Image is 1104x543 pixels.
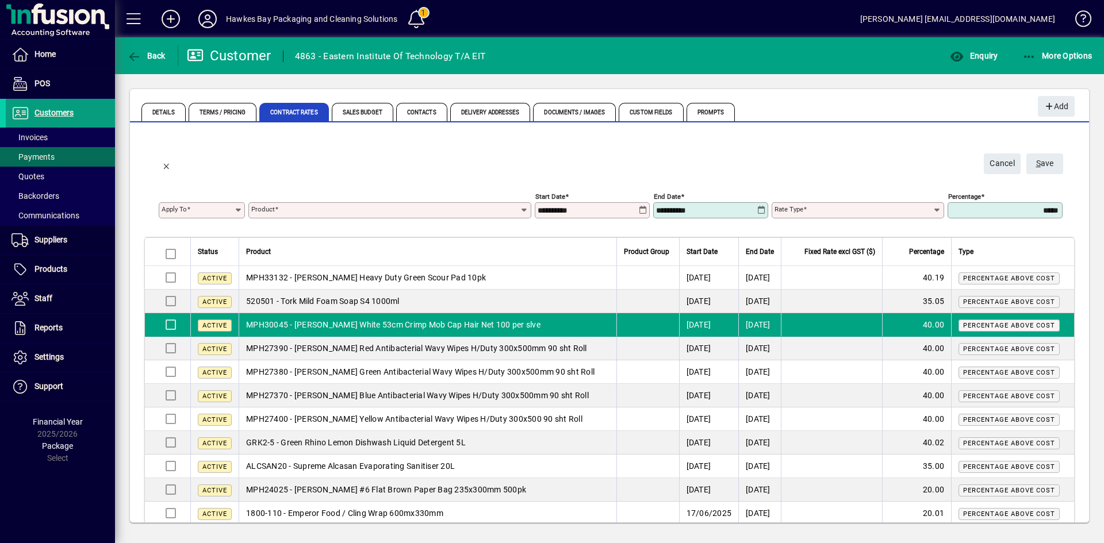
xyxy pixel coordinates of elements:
[162,205,187,213] mat-label: Apply to
[909,245,944,258] span: Percentage
[738,502,781,525] td: [DATE]
[738,407,781,431] td: [DATE]
[11,191,59,201] span: Backorders
[624,245,669,258] span: Product Group
[533,103,616,121] span: Documents / Images
[679,478,739,502] td: [DATE]
[950,51,998,60] span: Enquiry
[1044,97,1068,116] span: Add
[882,360,951,384] td: 40.00
[332,103,393,121] span: Sales Budget
[6,372,115,401] a: Support
[679,384,739,407] td: [DATE]
[34,79,50,88] span: POS
[679,431,739,455] td: [DATE]
[6,226,115,255] a: Suppliers
[141,103,186,121] span: Details
[226,10,398,28] div: Hawkes Bay Packaging and Cleaning Solutions
[1038,96,1075,117] button: Add
[202,275,227,282] span: Active
[6,40,115,69] a: Home
[34,49,56,59] span: Home
[202,463,227,471] span: Active
[963,416,1055,423] span: Percentage above cost
[882,478,951,502] td: 20.00
[239,290,616,313] td: 520501 - Tork Mild Foam Soap S4 1000ml
[6,186,115,206] a: Backorders
[738,431,781,455] td: [DATE]
[687,245,718,258] span: Start Date
[239,478,616,502] td: MPH24025 - [PERSON_NAME] #6 Flat Brown Paper Bag 235x300mm 500pk
[251,205,275,213] mat-label: Product
[1036,154,1054,173] span: ave
[882,407,951,431] td: 40.00
[738,313,781,337] td: [DATE]
[34,264,67,274] span: Products
[882,313,951,337] td: 40.00
[654,192,681,201] mat-label: End date
[882,502,951,525] td: 20.01
[450,103,531,121] span: Delivery Addresses
[239,266,616,290] td: MPH33132 - [PERSON_NAME] Heavy Duty Green Scour Pad 10pk
[6,314,115,342] a: Reports
[959,245,973,258] span: Type
[153,150,181,178] button: Back
[239,313,616,337] td: MPH30045 - [PERSON_NAME] White 53cm Crimp Mob Cap Hair Net 100 per slve
[11,211,79,220] span: Communications
[187,47,271,65] div: Customer
[11,152,55,161] span: Payments
[6,206,115,225] a: Communications
[679,337,739,360] td: [DATE]
[963,392,1055,400] span: Percentage above cost
[202,487,227,494] span: Active
[990,154,1015,173] span: Cancel
[152,9,189,29] button: Add
[679,290,739,313] td: [DATE]
[1026,153,1063,174] button: Save
[6,284,115,313] a: Staff
[202,392,227,400] span: Active
[882,290,951,313] td: 35.05
[239,431,616,455] td: GRK2-5 - Green Rhino Lemon Dishwash Liquid Detergent 5L
[738,290,781,313] td: [DATE]
[239,502,616,525] td: 1800-110 - Emperor Food / Cling Wrap 600mx330mm
[963,298,1055,306] span: Percentage above cost
[34,352,64,361] span: Settings
[679,360,739,384] td: [DATE]
[679,502,739,525] td: 17/06/2025
[804,245,875,258] span: Fixed Rate excl GST ($)
[6,343,115,372] a: Settings
[738,455,781,478] td: [DATE]
[738,384,781,407] td: [DATE]
[6,167,115,186] a: Quotes
[396,103,447,121] span: Contacts
[202,416,227,423] span: Active
[738,337,781,360] td: [DATE]
[963,487,1055,494] span: Percentage above cost
[127,51,166,60] span: Back
[882,337,951,360] td: 40.00
[42,441,73,450] span: Package
[202,298,227,306] span: Active
[1019,45,1095,66] button: More Options
[34,294,52,303] span: Staff
[6,70,115,98] a: POS
[1067,2,1090,40] a: Knowledge Base
[738,360,781,384] td: [DATE]
[34,108,74,117] span: Customers
[775,205,803,213] mat-label: Rate type
[984,153,1021,174] button: Cancel
[679,407,739,431] td: [DATE]
[239,384,616,407] td: MPH27370 - [PERSON_NAME] Blue Antibacterial Wavy Wipes H/Duty 300x500mm 90 sht Roll
[6,147,115,167] a: Payments
[679,455,739,478] td: [DATE]
[948,192,981,201] mat-label: Percentage
[202,510,227,518] span: Active
[1022,51,1092,60] span: More Options
[34,382,63,391] span: Support
[115,45,178,66] app-page-header-button: Back
[679,313,739,337] td: [DATE]
[679,266,739,290] td: [DATE]
[963,510,1055,518] span: Percentage above cost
